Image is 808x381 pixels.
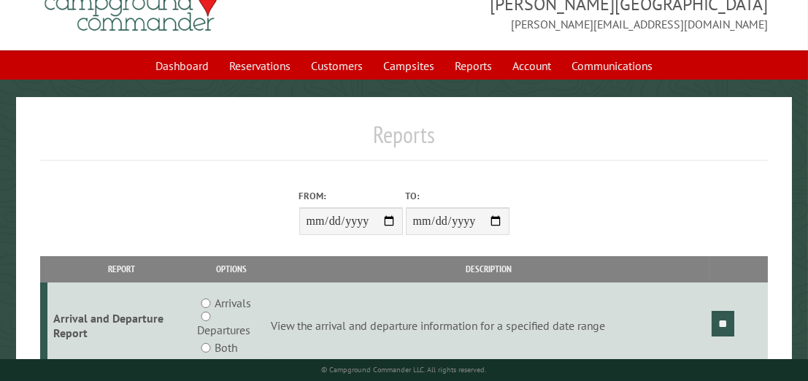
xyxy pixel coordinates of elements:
a: Communications [563,52,661,80]
img: website_grey.svg [23,38,35,50]
img: tab_keywords_by_traffic_grey.svg [145,85,157,96]
a: Dashboard [147,52,218,80]
h1: Reports [40,120,767,161]
div: v 4.0.25 [41,23,72,35]
td: View the arrival and departure information for a specified date range [269,282,709,369]
label: Both [215,339,237,356]
a: Customers [302,52,372,80]
img: logo_orange.svg [23,23,35,35]
label: Departures [197,321,250,339]
td: Arrival and Departure Report [47,282,195,369]
img: tab_domain_overview_orange.svg [39,85,51,96]
div: Domain: [DOMAIN_NAME] [38,38,161,50]
label: Arrivals [215,294,251,312]
th: Description [269,256,709,282]
label: To: [406,189,509,203]
th: Report [47,256,195,282]
a: Reservations [220,52,299,80]
a: Reports [446,52,501,80]
small: © Campground Commander LLC. All rights reserved. [322,365,487,374]
div: Domain Overview [55,86,131,96]
div: Keywords by Traffic [161,86,246,96]
label: From: [299,189,403,203]
th: Options [195,256,269,282]
a: Campsites [374,52,443,80]
a: Account [504,52,560,80]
